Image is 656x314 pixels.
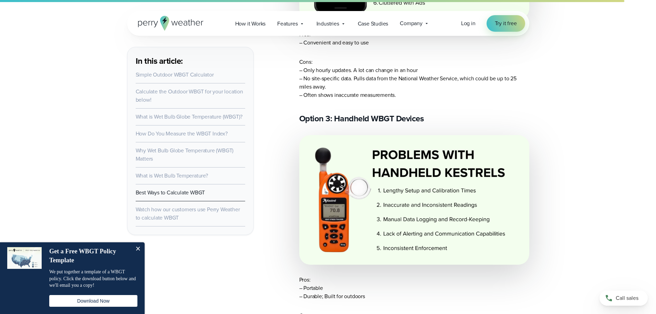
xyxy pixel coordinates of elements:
div: Sort A > Z [3,3,653,9]
a: How Do You Measure the WBGT Index? [136,130,228,138]
a: Best Ways to Calculate WBGT [136,189,205,196]
h4: Get a Free WBGT Policy Template [49,247,130,265]
a: Watch how our customers use Perry Weather to calculate WBGT [136,205,240,222]
a: What is Wet Bulb Temperature? [136,172,208,180]
a: Call sales [600,291,648,306]
a: Try it free [487,15,525,32]
span: Call sales [616,294,638,302]
span: Try it free [495,19,517,28]
span: Industries [316,20,339,28]
div: Sign out [3,34,653,40]
button: Download Now [49,295,137,307]
p: Pros: – Convenient and easy to use [299,30,529,47]
a: Case Studies [352,17,394,31]
div: Sort New > Old [3,9,653,15]
div: Rename [3,40,653,46]
span: Features [277,20,298,28]
p: Pros: – Portable – Durable; Built for outdoors [299,276,529,301]
button: Close [131,242,145,256]
a: How it Works [229,17,272,31]
h3: Option 3: Handheld WBGT Devices [299,113,529,124]
div: Move To ... [3,15,653,21]
span: Company [400,19,423,28]
a: Simple Outdoor WBGT Calculator [136,71,214,79]
div: Move To ... [3,46,653,52]
p: We put together a template of a WBGT policy. Click the download button below and we'll email you ... [49,269,137,289]
h3: In this article: [136,55,245,67]
img: Handheld Kestrel WBGT Meter [299,135,529,265]
a: Why Wet Bulb Globe Temperature (WBGT) Matters [136,146,234,163]
img: dialog featured image [7,247,42,269]
span: Log in [461,19,476,27]
p: Cons: – Only hourly updates. A lot can change in an hour – No site-specific data. Pulls data from... [299,58,529,99]
div: Delete [3,21,653,28]
a: Log in [461,19,476,28]
span: How it Works [235,20,266,28]
a: What is Wet Bulb Globe Temperature (WBGT)? [136,113,243,121]
a: Calculate the Outdoor WBGT for your location below! [136,88,243,104]
div: Options [3,28,653,34]
span: Case Studies [358,20,388,28]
